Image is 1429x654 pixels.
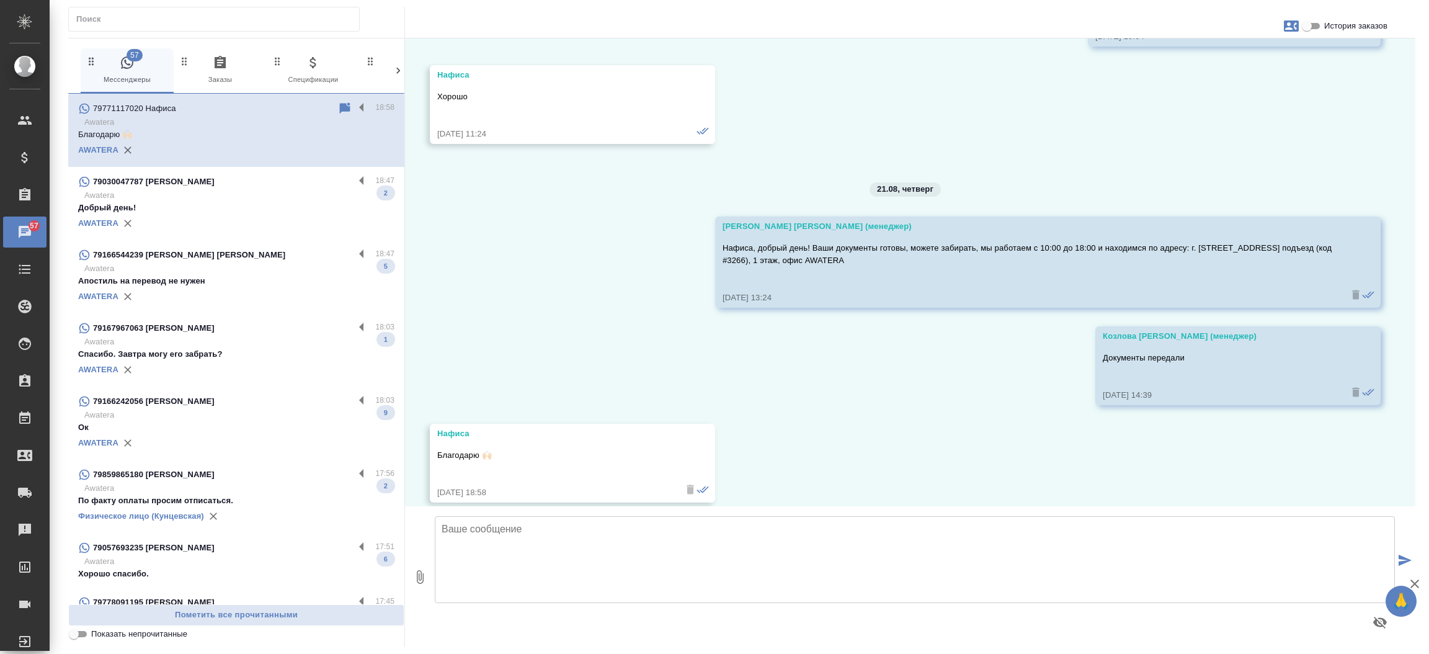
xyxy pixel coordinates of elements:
p: 17:51 [375,540,394,553]
p: 79030047787 [PERSON_NAME] [93,176,215,188]
span: 1 [376,333,395,346]
div: Козлова [PERSON_NAME] (менеджер) [1103,330,1337,343]
p: Апостиль на перевод не нужен [78,275,394,287]
p: Awatera [84,189,394,202]
button: Удалить привязку [118,287,137,306]
a: 57 [3,217,47,248]
svg: Зажми и перетащи, чтобы поменять порядок вкладок [179,55,190,67]
span: 2 [376,480,395,492]
span: История заказов [1324,20,1387,32]
div: 79166242056 [PERSON_NAME]18:03AwateraОк9AWATERA [68,387,404,460]
p: 18:58 [375,101,394,114]
div: Нафиса [437,69,672,81]
div: [DATE] 13:24 [723,292,1337,304]
p: Хорошо спасибо. [78,568,394,580]
p: По факту оплаты просим отписаться. [78,495,394,507]
span: 🙏 [1391,588,1412,614]
p: Ок [78,421,394,434]
div: 79057693235 [PERSON_NAME]17:51AwateraХорошо спасибо.6 [68,533,404,588]
svg: Зажми и перетащи, чтобы поменять порядок вкладок [272,55,283,67]
div: [PERSON_NAME] [PERSON_NAME] (менеджер) [723,220,1337,233]
p: Awatera [84,409,394,421]
button: Заявки [1276,11,1306,41]
p: Awatera [84,555,394,568]
p: Awatera [84,336,394,348]
div: 79167967063 [PERSON_NAME]18:03AwateraСпасибо. Завтра могу его забрать?1AWATERA [68,313,404,387]
p: 79057693235 [PERSON_NAME] [93,542,215,554]
p: 18:03 [375,394,394,406]
p: 17:56 [375,467,394,480]
div: [DATE] 11:24 [437,128,672,140]
span: Мессенджеры [86,55,169,86]
p: Благодарю 🙌🏻 [78,128,394,141]
span: 9 [376,406,395,419]
button: 🙏 [1386,586,1417,617]
span: Пометить все прочитанными [75,608,398,622]
svg: Зажми и перетащи, чтобы поменять порядок вкладок [365,55,376,67]
p: Хорошо [437,91,672,103]
div: Пометить непрочитанным [337,101,352,116]
button: Удалить привязку [118,141,137,159]
p: 17:45 [375,595,394,607]
p: 21.08, четверг [877,183,933,195]
span: Показать непрочитанные [91,628,187,640]
span: 2 [376,187,395,199]
button: Удалить привязку [118,361,137,379]
button: Удалить привязку [118,214,137,233]
p: 18:47 [375,248,394,260]
div: [DATE] 18:58 [437,486,672,499]
p: Awatera [84,116,394,128]
a: AWATERA [78,292,118,301]
div: 79166544239 [PERSON_NAME] [PERSON_NAME]18:47AwateraАпостиль на перевод не нужен5AWATERA [68,240,404,313]
span: Клиенты [365,55,448,86]
span: Заказы [179,55,262,86]
p: 79166242056 [PERSON_NAME] [93,395,215,408]
button: Удалить привязку [118,434,137,452]
a: Физическое лицо (Кунцевская) [78,511,204,521]
span: 6 [376,553,395,565]
span: 5 [376,260,395,272]
p: Нафиса, добрый день! Ваши документы готовы, можете забирать, мы работаем с 10:00 до 18:00 и наход... [723,242,1337,267]
p: 79166544239 [PERSON_NAME] [PERSON_NAME] [93,249,285,261]
span: 57 [22,220,46,232]
div: 79859865180 [PERSON_NAME]17:56AwateraПо факту оплаты просим отписаться.2Физическое лицо (Кунцевская) [68,460,404,533]
button: Предпросмотр [1365,607,1395,637]
p: Awatera [84,262,394,275]
div: 79030047787 [PERSON_NAME]18:47AwateraДобрый день!2AWATERA [68,167,404,240]
a: AWATERA [78,365,118,374]
p: Документы передали [1103,352,1337,364]
p: 18:03 [375,321,394,333]
a: AWATERA [78,145,118,155]
p: Добрый день! [78,202,394,214]
p: Awatera [84,482,394,495]
p: 79771117020 Нафиса [93,102,176,115]
button: Удалить привязку [204,507,223,526]
p: Благодарю 🙌🏻 [437,449,672,462]
div: 79771117020 Нафиса18:58AwateraБлагодарю 🙌🏻AWATERA [68,94,404,167]
p: 79859865180 [PERSON_NAME] [93,468,215,481]
p: 18:47 [375,174,394,187]
button: Пометить все прочитанными [68,604,404,626]
div: [DATE] 14:39 [1103,389,1337,401]
a: AWATERA [78,438,118,447]
span: Спецификации [272,55,355,86]
a: AWATERA [78,218,118,228]
p: 79778091195 [PERSON_NAME] [93,596,215,609]
svg: Зажми и перетащи, чтобы поменять порядок вкладок [86,55,97,67]
span: 57 [127,49,143,61]
input: Поиск [76,11,359,28]
div: Нафиса [437,428,672,440]
p: 79167967063 [PERSON_NAME] [93,322,215,334]
p: Спасибо. Завтра могу его забрать? [78,348,394,361]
